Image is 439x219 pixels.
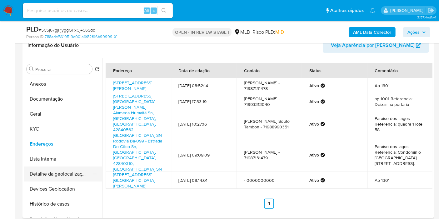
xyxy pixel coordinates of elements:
[237,78,302,93] td: [PERSON_NAME] - 71987131478
[29,67,34,72] button: Procurar
[144,7,149,13] span: Alt
[237,63,302,78] th: Contato
[24,197,102,212] button: Histórico de casos
[264,199,274,209] a: Ir a la página 1
[309,177,319,183] strong: Ativo
[171,63,236,78] th: Data de criação
[113,80,152,92] a: [STREET_ADDRESS][PERSON_NAME]
[171,78,236,93] td: [DATE] 08:52:14
[24,77,102,92] button: Anexos
[24,92,102,107] button: Documentação
[428,7,434,14] a: Sair
[113,110,162,138] a: Alameda Humaitá Sn, [GEOGRAPHIC_DATA], [GEOGRAPHIC_DATA], 42840562, [GEOGRAPHIC_DATA] SN
[172,28,232,37] p: OPEN - IN REVIEW STAGE I
[237,110,302,138] td: [PERSON_NAME] Souto Tambon - 71988990351
[237,93,302,110] td: [PERSON_NAME] - 71993313040
[157,6,170,15] button: search-icon
[171,93,236,110] td: [DATE] 17:33:19
[367,78,433,93] td: Ap 1301
[106,63,171,78] th: Endereço
[45,34,117,40] a: 788adcf8619519d001a6f82f66b99999
[95,67,100,73] button: Retornar ao pedido padrão
[390,7,426,13] p: leticia.merlin@mercadolivre.com
[171,110,236,138] td: [DATE] 10:27:16
[331,38,414,53] span: Veja Aparência por [PERSON_NAME]
[367,93,433,110] td: ap 1001 Referencia: Deixar na portaria
[237,138,302,172] td: [PERSON_NAME] - 71987131479
[309,121,319,127] strong: Ativo
[367,172,433,189] td: Ap 1301
[171,138,236,172] td: [DATE] 09:09:09
[407,27,420,37] span: Ações
[24,122,102,137] button: KYC
[24,152,102,167] button: Lista Interna
[309,99,319,104] strong: Ativo
[309,152,319,158] strong: Ativo
[113,172,155,189] a: [STREET_ADDRESS][GEOGRAPHIC_DATA][PERSON_NAME]
[367,63,433,78] th: Comentário
[24,137,102,152] button: Endereços
[370,8,375,13] a: Notificações
[27,42,79,48] h1: Informação do Usuário
[26,24,39,34] b: PLD
[171,172,236,189] td: [DATE] 09:14:01
[367,138,433,172] td: Paraíso dos lagos Referencia: Condomínio [GEOGRAPHIC_DATA]. [STREET_ADDRESS].
[113,93,155,110] a: [STREET_ADDRESS][GEOGRAPHIC_DATA][PERSON_NAME]
[113,138,162,172] a: Rodovia Ba-099 - Estrada Do Côco Sn, [GEOGRAPHIC_DATA], [GEOGRAPHIC_DATA], 42840310, [GEOGRAPHIC_...
[367,110,433,138] td: Paraiso dos Lagos Referencia: quadra 1 lote 58
[302,63,367,78] th: Status
[309,83,319,88] strong: Ativo
[323,38,429,53] button: Veja Aparência por [PERSON_NAME]
[26,34,43,40] b: Person ID
[252,29,284,36] span: Risco PLD:
[39,27,95,33] span: # 5C5j67gjPjyggGPxCj456Sdb
[237,172,302,189] td: - 0000000000
[234,29,250,36] div: MLB
[23,7,173,15] input: Pesquise usuários ou casos...
[353,27,391,37] b: AML Data Collector
[417,15,436,20] span: 3.157.1-hotfix-1
[153,7,155,13] span: s
[24,107,102,122] button: Geral
[349,27,396,37] button: AML Data Collector
[403,27,430,37] button: Ações
[24,182,102,197] button: Devices Geolocation
[275,28,284,36] span: MID
[35,67,90,72] input: Procurar
[24,167,97,182] button: Detalhe da geolocalização
[106,199,432,209] nav: Paginación
[330,7,364,14] span: Atalhos rápidos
